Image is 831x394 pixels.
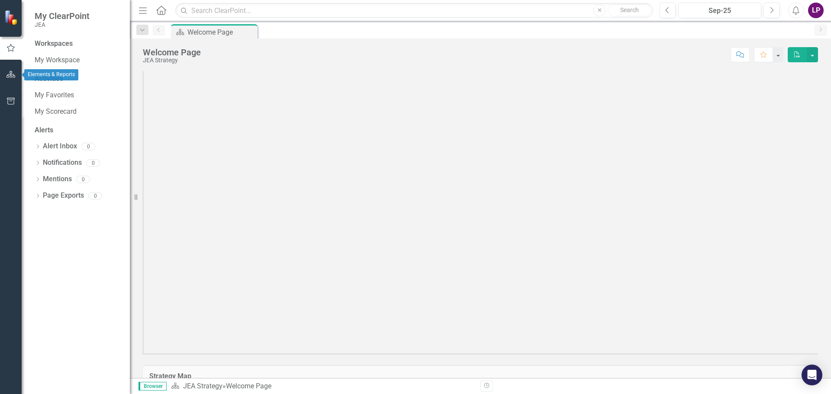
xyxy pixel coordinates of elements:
div: Sep-25 [681,6,758,16]
button: LP [808,3,824,18]
span: Browser [138,382,167,391]
a: My Favorites [35,90,121,100]
a: Notifications [43,158,82,168]
span: Search [620,6,639,13]
a: My Scorecard [35,107,121,117]
button: Sep-25 [678,3,761,18]
div: Elements & Reports [24,69,78,80]
div: 0 [81,143,95,150]
a: JEA Strategy [183,382,222,390]
div: Welcome Page [226,382,271,390]
div: » [171,381,474,391]
small: JEA [35,21,90,28]
div: Alerts [35,125,121,135]
a: Mentions [43,174,72,184]
button: Search [608,4,651,16]
h3: Strategy Map [149,372,812,380]
span: My ClearPoint [35,11,90,21]
div: 0 [76,176,90,183]
div: Welcome Page [187,27,255,38]
div: Open Intercom Messenger [802,365,822,385]
div: Workspaces [35,39,73,49]
div: 0 [86,159,100,167]
input: Search ClearPoint... [175,3,653,18]
a: My Workspace [35,55,121,65]
div: JEA Strategy [143,57,201,64]
a: Alert Inbox [43,141,77,151]
div: Welcome Page [143,48,201,57]
a: Page Exports [43,191,84,201]
img: ClearPoint Strategy [4,10,19,25]
div: 0 [88,192,102,199]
